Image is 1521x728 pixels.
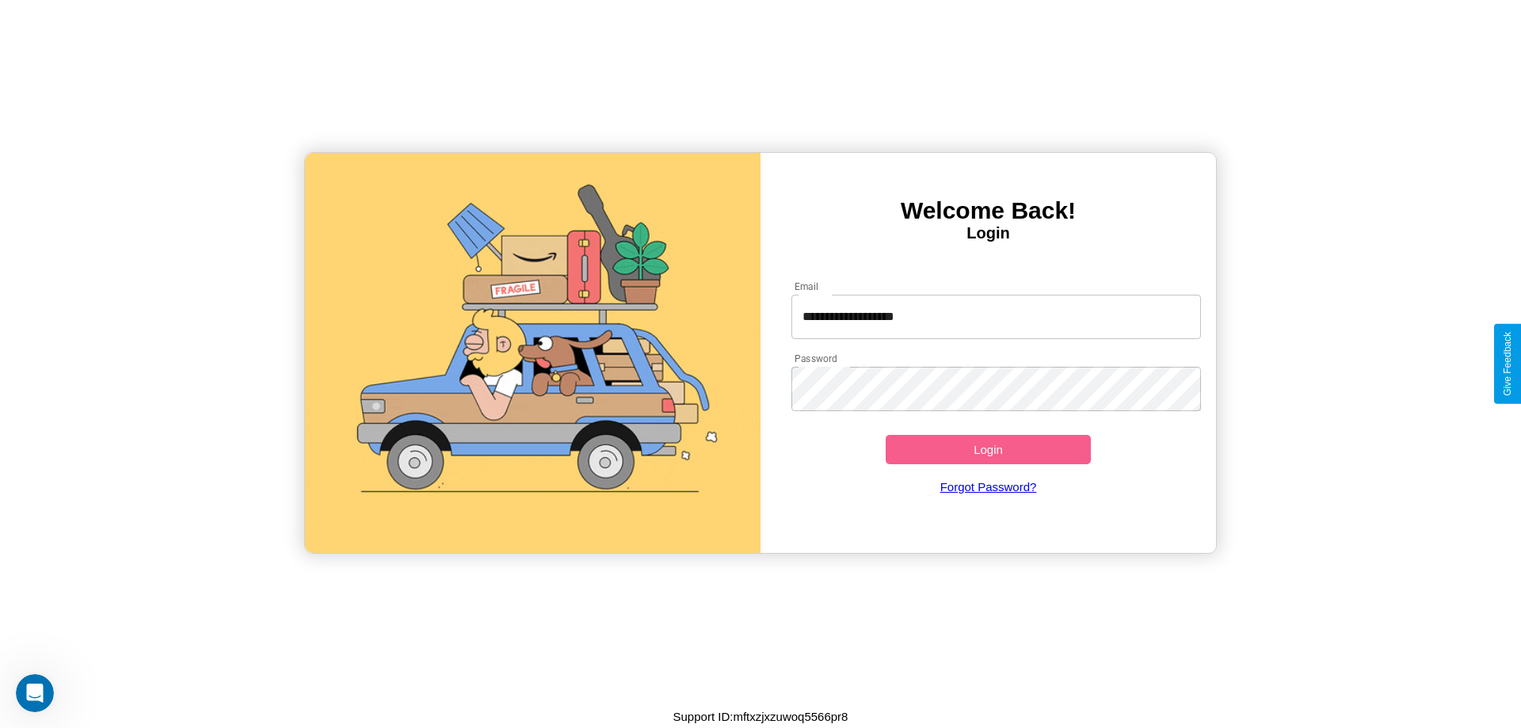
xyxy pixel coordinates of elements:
[1502,332,1513,396] div: Give Feedback
[783,464,1194,509] a: Forgot Password?
[673,706,848,727] p: Support ID: mftxzjxzuwoq5566pr8
[795,352,837,365] label: Password
[795,280,819,293] label: Email
[305,153,760,553] img: gif
[760,224,1216,242] h4: Login
[886,435,1091,464] button: Login
[760,197,1216,224] h3: Welcome Back!
[16,674,54,712] iframe: Intercom live chat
